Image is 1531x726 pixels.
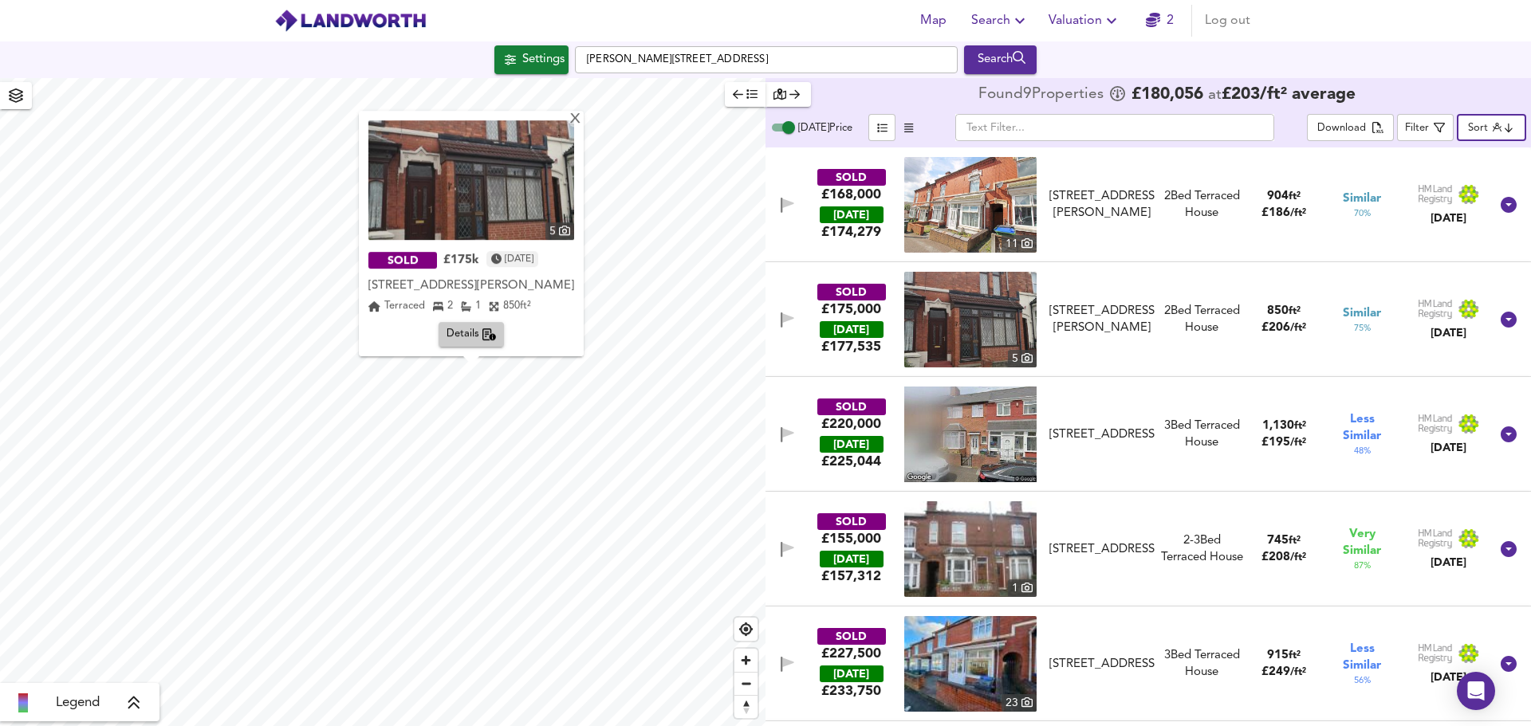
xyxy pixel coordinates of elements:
[1049,303,1155,337] div: [STREET_ADDRESS][PERSON_NAME]
[821,453,881,470] span: £ 225,044
[904,272,1037,367] img: property thumbnail
[1198,5,1257,37] button: Log out
[817,169,886,186] div: SOLD
[1290,323,1306,333] span: / ft²
[1049,188,1155,222] div: [STREET_ADDRESS][PERSON_NAME]
[1289,536,1301,546] span: ft²
[522,49,565,70] div: Settings
[274,9,427,33] img: logo
[494,45,569,74] button: Settings
[1307,114,1394,141] div: split button
[734,649,758,672] button: Zoom in
[821,567,881,585] span: £ 157,312
[1267,305,1289,317] span: 850
[907,5,958,37] button: Map
[1418,528,1480,549] img: Land Registry
[1161,532,1243,549] div: 2-3 Bed
[820,206,884,223] div: [DATE]
[1418,184,1480,205] img: Land Registry
[821,186,881,203] div: £168,000
[368,253,437,269] div: SOLD
[1397,114,1453,141] button: Filter
[821,415,881,433] div: £220,000
[1042,5,1128,37] button: Valuation
[1418,643,1480,664] img: Land Registry
[1354,445,1371,457] span: 48 %
[1008,579,1037,597] div: 1
[1290,552,1306,563] span: / ft²
[1290,208,1306,218] span: / ft²
[443,253,478,269] div: £175k
[1049,656,1155,673] div: [STREET_ADDRESS]
[765,377,1531,492] div: SOLD£220,000 [DATE]£225,044[STREET_ADDRESS]3Bed Terraced House1,130ft²£195/ft²Less Similar48%Land...
[904,616,1037,712] img: property thumbnail
[765,492,1531,606] div: SOLD£155,000 [DATE]£157,312property thumbnail 1 [STREET_ADDRESS]2-3Bed Terraced House745ft²£208/f...
[1161,532,1243,567] div: Terraced House
[904,157,1037,253] img: property thumbnail
[1161,188,1243,222] div: 2 Bed Terraced House
[1267,649,1289,661] span: 915
[817,513,886,530] div: SOLD
[817,398,886,415] div: SOLD
[971,10,1029,32] span: Search
[575,46,958,73] input: Enter a location...
[1049,10,1121,32] span: Valuation
[1261,551,1306,563] span: £ 208
[1261,437,1306,449] span: £ 195
[820,665,884,682] div: [DATE]
[1354,322,1371,335] span: 75 %
[765,606,1531,721] div: SOLD£227,500 [DATE]£233,750property thumbnail 23 [STREET_ADDRESS]3Bed Terraced House915ft²£249/ft...
[904,272,1037,367] a: property thumbnail 5
[1261,666,1306,678] span: £ 249
[1418,440,1480,456] div: [DATE]
[904,501,1037,597] a: property thumbnail 1
[1049,426,1155,443] div: [STREET_ADDRESS]
[503,301,520,312] span: 850
[461,299,481,315] div: 1
[820,436,884,453] div: [DATE]
[1290,667,1306,677] span: / ft²
[1418,299,1480,320] img: Land Registry
[1457,114,1526,141] div: Sort
[1499,425,1518,444] svg: Show Details
[447,326,497,344] span: Details
[1499,195,1518,214] svg: Show Details
[1267,535,1289,547] span: 745
[734,695,758,718] button: Reset bearing to north
[1161,418,1243,452] div: 3 Bed Terraced House
[914,10,952,32] span: Map
[56,693,100,712] span: Legend
[817,284,886,300] div: SOLD
[1043,303,1161,337] div: 93 Sabell Road, B67 7PL
[955,114,1274,141] input: Text Filter...
[820,321,884,338] div: [DATE]
[1002,235,1037,253] div: 11
[1262,420,1294,432] span: 1,130
[1468,120,1488,135] div: Sort
[904,616,1037,712] a: property thumbnail 23
[1418,325,1480,341] div: [DATE]
[820,551,884,567] div: [DATE]
[1294,421,1306,431] span: ft²
[1049,541,1155,558] div: [STREET_ADDRESS]
[1343,305,1381,322] span: Similar
[821,223,881,241] span: £ 174,279
[765,147,1531,262] div: SOLD£168,000 [DATE]£174,279property thumbnail 11 [STREET_ADDRESS][PERSON_NAME]2Bed Terraced House...
[433,299,453,315] div: 2
[1161,647,1243,681] div: 3 Bed Terraced House
[821,338,881,355] span: £ 177,535
[505,251,533,267] time: Wednesday, April 30, 2025 at 1:00:00 AM
[1146,10,1174,32] a: 2
[1418,414,1480,434] img: Land Registry
[1222,86,1356,103] span: £ 203 / ft² average
[734,618,758,641] span: Find my location
[1354,207,1371,220] span: 70 %
[1289,650,1301,661] span: ft²
[1307,114,1394,141] button: Download
[1208,88,1222,103] span: at
[439,323,505,347] button: Details
[1043,541,1161,558] div: 25 White Road, B67 7PG
[1261,322,1306,334] span: £ 206
[1132,87,1203,103] span: £ 180,056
